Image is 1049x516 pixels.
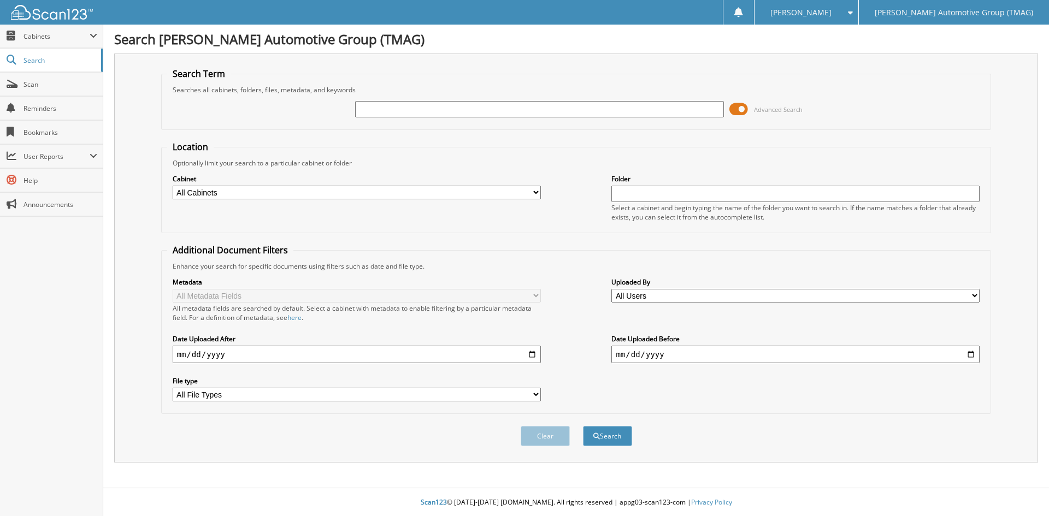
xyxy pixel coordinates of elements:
[167,262,986,271] div: Enhance your search for specific documents using filters such as date and file type.
[167,244,293,256] legend: Additional Document Filters
[173,277,541,287] label: Metadata
[421,497,447,507] span: Scan123
[611,174,980,183] label: Folder
[583,426,632,446] button: Search
[11,5,93,20] img: scan123-logo-white.svg
[167,158,986,168] div: Optionally limit your search to a particular cabinet or folder
[173,174,541,183] label: Cabinet
[23,56,96,65] span: Search
[23,176,97,185] span: Help
[23,104,97,113] span: Reminders
[521,426,570,446] button: Clear
[754,105,803,114] span: Advanced Search
[167,68,231,80] legend: Search Term
[875,9,1033,16] span: [PERSON_NAME] Automotive Group (TMAG)
[173,376,541,385] label: File type
[691,497,732,507] a: Privacy Policy
[287,313,302,322] a: here
[103,489,1049,516] div: © [DATE]-[DATE] [DOMAIN_NAME]. All rights reserved | appg03-scan123-com |
[23,32,90,41] span: Cabinets
[167,85,986,94] div: Searches all cabinets, folders, files, metadata, and keywords
[167,141,214,153] legend: Location
[173,334,541,343] label: Date Uploaded After
[114,30,1038,48] h1: Search [PERSON_NAME] Automotive Group (TMAG)
[611,346,980,363] input: end
[23,152,90,161] span: User Reports
[611,334,980,343] label: Date Uploaded Before
[23,128,97,137] span: Bookmarks
[611,203,980,222] div: Select a cabinet and begin typing the name of the folder you want to search in. If the name match...
[173,304,541,322] div: All metadata fields are searched by default. Select a cabinet with metadata to enable filtering b...
[23,80,97,89] span: Scan
[611,277,980,287] label: Uploaded By
[770,9,832,16] span: [PERSON_NAME]
[23,200,97,209] span: Announcements
[173,346,541,363] input: start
